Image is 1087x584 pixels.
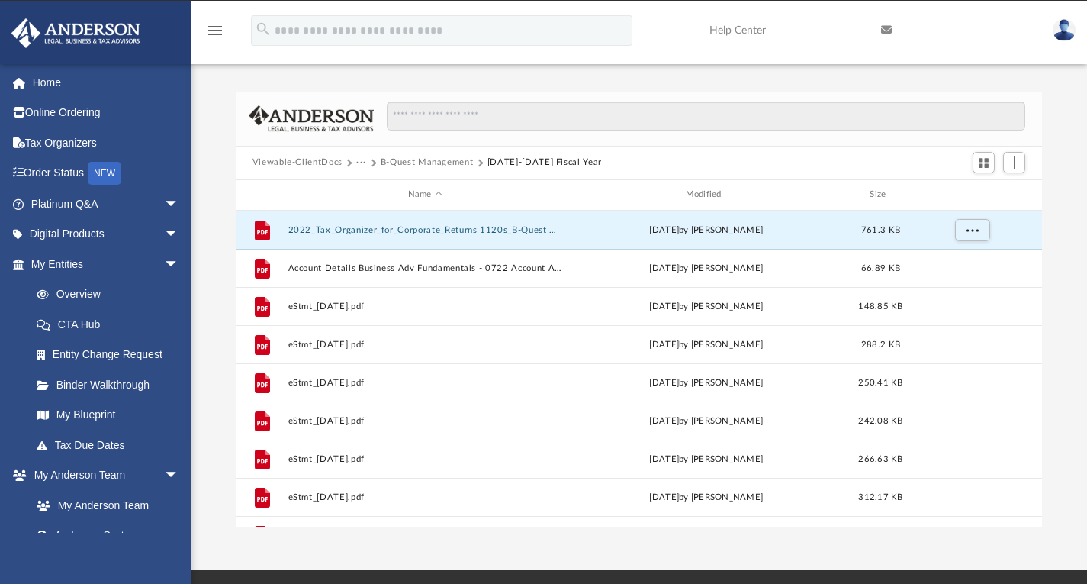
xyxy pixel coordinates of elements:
[206,29,224,40] a: menu
[288,339,562,349] button: eStmt_[DATE].pdf
[11,67,202,98] a: Home
[487,156,602,169] button: [DATE]-[DATE] Fiscal Year
[11,249,202,279] a: My Entitiesarrow_drop_down
[288,492,562,502] button: eStmt_[DATE].pdf
[288,415,562,425] button: eStmt_[DATE].pdf
[569,376,844,389] div: [DATE] by [PERSON_NAME]
[858,302,902,310] span: 148.85 KB
[21,521,195,551] a: Anderson System
[858,416,902,424] span: 242.08 KB
[11,127,202,158] a: Tax Organizers
[918,188,1024,202] div: id
[569,490,844,504] div: [DATE] by [PERSON_NAME]
[21,490,187,521] a: My Anderson Team
[381,156,474,169] button: B-Quest Management
[850,188,911,202] div: Size
[569,261,844,275] div: [DATE] by [PERSON_NAME]
[21,400,195,431] a: My Blueprint
[21,309,202,340] a: CTA Hub
[861,225,900,234] span: 761.3 KB
[11,219,202,250] a: Digital Productsarrow_drop_down
[21,340,202,370] a: Entity Change Request
[861,340,900,348] span: 288.2 KB
[1053,19,1076,41] img: User Pic
[164,460,195,492] span: arrow_drop_down
[255,21,272,37] i: search
[973,152,995,173] button: Switch to Grid View
[287,188,561,202] div: Name
[11,158,202,189] a: Order StatusNEW
[569,223,844,237] div: [DATE] by [PERSON_NAME]
[288,301,562,311] button: eStmt_[DATE].pdf
[11,460,195,491] a: My Anderson Teamarrow_drop_down
[21,430,202,460] a: Tax Due Dates
[387,102,1025,131] input: Search files and folders
[858,378,902,386] span: 250.41 KB
[252,156,343,169] button: Viewable-ClientDocs
[569,452,844,466] div: [DATE] by [PERSON_NAME]
[11,189,202,219] a: Platinum Q&Aarrow_drop_down
[288,224,562,234] button: 2022_Tax_Organizer_for_Corporate_Returns 1120s_B-Quest Management LLC (1).pdf
[164,189,195,220] span: arrow_drop_down
[164,249,195,280] span: arrow_drop_down
[288,263,562,273] button: Account Details Business Adv Fundamentals - 0722 Account Activity.pdf
[288,377,562,387] button: eStmt_[DATE].pdf
[288,453,562,463] button: eStmt_[DATE].pdf
[236,211,1043,528] div: grid
[569,337,844,351] div: [DATE] by [PERSON_NAME]
[356,156,366,169] button: ···
[569,414,844,428] div: [DATE] by [PERSON_NAME]
[569,299,844,313] div: [DATE] by [PERSON_NAME]
[243,188,281,202] div: id
[88,162,121,185] div: NEW
[858,492,902,501] span: 312.17 KB
[1003,152,1026,173] button: Add
[21,279,202,310] a: Overview
[568,188,843,202] div: Modified
[164,219,195,250] span: arrow_drop_down
[206,21,224,40] i: menu
[7,18,145,48] img: Anderson Advisors Platinum Portal
[861,263,900,272] span: 66.89 KB
[858,454,902,463] span: 266.63 KB
[11,98,202,128] a: Online Ordering
[21,369,202,400] a: Binder Walkthrough
[954,218,989,241] button: More options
